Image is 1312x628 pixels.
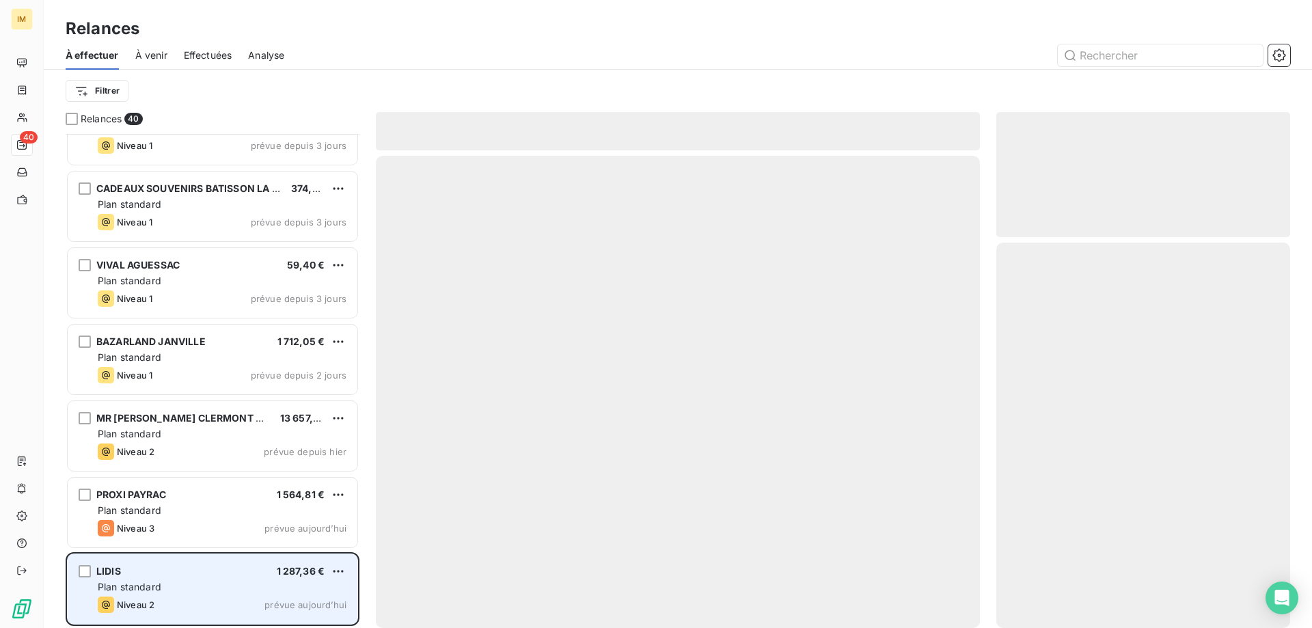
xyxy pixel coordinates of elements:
[117,599,154,610] span: Niveau 2
[251,217,346,228] span: prévue depuis 3 jours
[124,113,142,125] span: 40
[1266,582,1298,614] div: Open Intercom Messenger
[287,259,325,271] span: 59,40 €
[66,49,119,62] span: À effectuer
[251,140,346,151] span: prévue depuis 3 jours
[184,49,232,62] span: Effectuées
[264,523,346,534] span: prévue aujourd’hui
[98,581,161,592] span: Plan standard
[251,293,346,304] span: prévue depuis 3 jours
[98,504,161,516] span: Plan standard
[98,275,161,286] span: Plan standard
[66,80,128,102] button: Filtrer
[117,446,154,457] span: Niveau 2
[66,16,139,41] h3: Relances
[117,293,152,304] span: Niveau 1
[96,489,166,500] span: PROXI PAYRAC
[264,446,346,457] span: prévue depuis hier
[277,336,325,347] span: 1 712,05 €
[98,351,161,363] span: Plan standard
[96,412,307,424] span: MR [PERSON_NAME] CLERMONT L HERAULT
[117,370,152,381] span: Niveau 1
[96,336,206,347] span: BAZARLAND JANVILLE
[98,428,161,439] span: Plan standard
[251,370,346,381] span: prévue depuis 2 jours
[117,140,152,151] span: Niveau 1
[280,412,335,424] span: 13 657,92 €
[277,489,325,500] span: 1 564,81 €
[1058,44,1263,66] input: Rechercher
[11,8,33,30] div: IM
[96,565,121,577] span: LIDIS
[135,49,167,62] span: À venir
[11,598,33,620] img: Logo LeanPay
[291,182,333,194] span: 374,40 €
[117,523,154,534] span: Niveau 3
[277,565,325,577] span: 1 287,36 €
[117,217,152,228] span: Niveau 1
[96,182,329,194] span: CADEAUX SOUVENIRS BATISSON LA CABRETETE
[81,112,122,126] span: Relances
[98,198,161,210] span: Plan standard
[248,49,284,62] span: Analyse
[66,134,359,628] div: grid
[96,259,180,271] span: VIVAL AGUESSAC
[264,599,346,610] span: prévue aujourd’hui
[20,131,38,144] span: 40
